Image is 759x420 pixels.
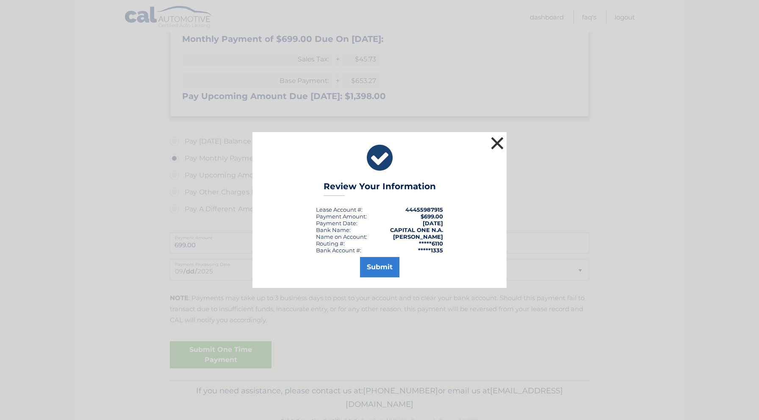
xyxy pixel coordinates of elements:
[316,247,361,254] div: Bank Account #:
[423,220,443,227] span: [DATE]
[316,227,351,233] div: Bank Name:
[316,233,367,240] div: Name on Account:
[390,227,443,233] strong: CAPITAL ONE N.A.
[316,220,356,227] span: Payment Date
[316,240,345,247] div: Routing #:
[316,220,357,227] div: :
[324,181,436,196] h3: Review Your Information
[421,213,443,220] span: $699.00
[316,206,363,213] div: Lease Account #:
[393,233,443,240] strong: [PERSON_NAME]
[489,135,506,152] button: ×
[405,206,443,213] strong: 44455987915
[360,257,399,277] button: Submit
[316,213,367,220] div: Payment Amount:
